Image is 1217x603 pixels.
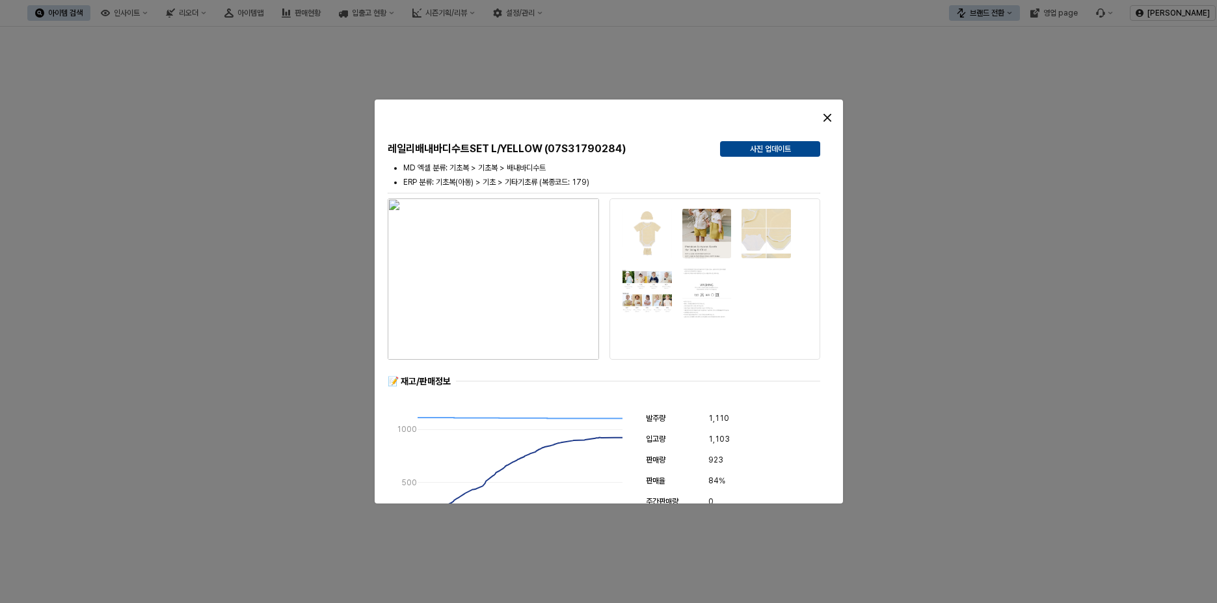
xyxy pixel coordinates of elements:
span: 판매율 [646,476,665,485]
span: 입고량 [646,435,665,444]
span: 발주량 [646,414,665,423]
span: 주간판매량 [646,497,678,506]
span: 1,103 [708,433,730,446]
button: 사진 업데이트 [720,141,820,157]
li: ERP 분류: 기초복(아동) > 기초 > 기타기초류 (복종코드: 179) [403,176,820,188]
div: 📝 재고/판매정보 [388,375,451,388]
span: 84% [708,474,725,487]
span: 0 [708,495,714,508]
span: 923 [708,453,723,466]
button: Close [817,107,838,128]
li: MD 엑셀 분류: 기초복 > 기초복 > 배내바디수트 [403,162,820,174]
span: 판매량 [646,455,665,464]
p: 사진 업데이트 [749,144,790,154]
span: 1,110 [708,412,729,425]
h5: 레일리배내바디수트SET L/YELLOW (07S31790284) [388,142,710,155]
